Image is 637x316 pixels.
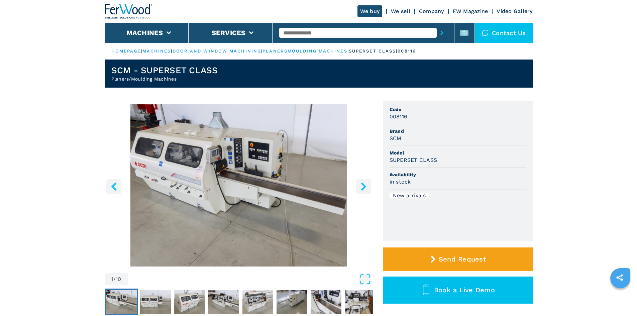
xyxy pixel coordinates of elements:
[208,290,239,314] img: d199b3ce1e0fe93e2032073509ba737a
[106,290,137,314] img: 25dfd8f56bf4935940ec12d5a640e851
[142,48,171,54] a: machines
[434,286,495,294] span: Book a Live Demo
[261,48,262,54] span: |
[390,128,526,134] span: Brand
[242,290,273,314] img: 1052d1948705b6641f053d114c7469c7
[241,289,275,315] button: Go to Slide 5
[113,277,116,282] span: /
[173,48,261,54] a: door and window machining
[419,8,444,14] a: Company
[126,29,163,37] button: Machines
[105,104,373,267] div: Go to Slide 1
[439,255,486,263] span: Send Request
[277,290,307,314] img: 42c164ff3f0c260a47609021258ed9e7
[262,48,347,54] a: planersmoulding machines
[173,289,206,315] button: Go to Slide 3
[130,273,371,285] button: Open Fullscreen
[174,290,205,314] img: dcbfdbb3c4b7e256dfd840b42fe5f8f1
[390,178,411,186] h3: in stock
[140,290,171,314] img: b97bbc07431c0ec24cdd59a79793c078
[390,106,526,113] span: Code
[111,277,113,282] span: 1
[609,286,632,311] iframe: Chat
[105,289,138,315] button: Go to Slide 1
[611,269,628,286] a: sharethis
[311,290,341,314] img: 2c82887e093951acb4b03620028a1791
[207,289,240,315] button: Go to Slide 4
[343,289,377,315] button: Go to Slide 8
[171,48,172,54] span: |
[390,171,526,178] span: Availability
[383,277,533,304] button: Book a Live Demo
[357,5,383,17] a: We buy
[437,25,447,40] button: submit-button
[111,76,218,82] h2: Planers/Moulding Machines
[390,113,408,120] h3: 008116
[390,193,429,198] div: New arrivals
[105,4,153,19] img: Ferwood
[111,65,218,76] h1: SCM - SUPERSET CLASS
[390,156,437,164] h3: SUPERSET CLASS
[398,48,416,54] p: 008116
[497,8,532,14] a: Video Gallery
[106,179,121,194] button: left-button
[391,8,410,14] a: We sell
[212,29,246,37] button: Services
[141,48,142,54] span: |
[111,48,141,54] a: HOMEPAGE
[475,23,533,43] div: Contact us
[345,290,376,314] img: ae3c309ff7d2bb4faa3dfd61dcffcc47
[139,289,172,315] button: Go to Slide 2
[390,149,526,156] span: Model
[105,289,373,315] nav: Thumbnail Navigation
[105,104,373,267] img: Planers/Moulding Machines SCM SUPERSET CLASS
[116,277,121,282] span: 10
[482,29,489,36] img: Contact us
[309,289,343,315] button: Go to Slide 7
[349,48,398,54] p: superset class |
[347,48,349,54] span: |
[390,134,402,142] h3: SCM
[383,247,533,271] button: Send Request
[275,289,309,315] button: Go to Slide 6
[453,8,488,14] a: FW Magazine
[356,179,371,194] button: right-button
